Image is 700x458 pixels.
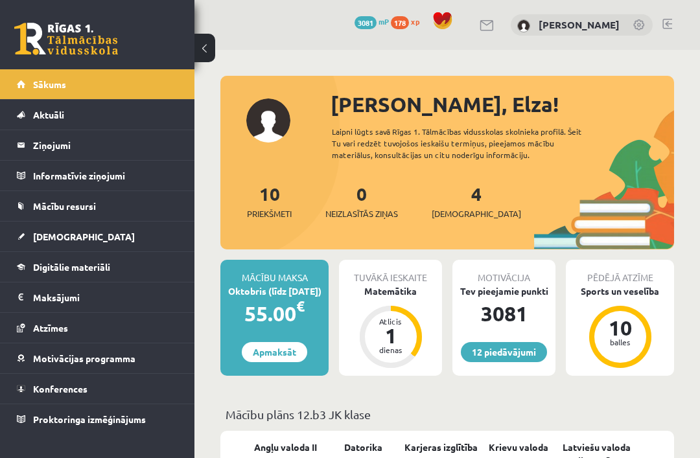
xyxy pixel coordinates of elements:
div: Oktobris (līdz [DATE]) [220,284,329,298]
a: Krievu valoda [489,441,548,454]
a: Atzīmes [17,313,178,343]
div: 3081 [452,298,555,329]
span: Mācību resursi [33,200,96,212]
a: Angļu valoda II [254,441,317,454]
span: Aktuāli [33,109,64,120]
span: € [296,297,305,315]
a: Konferences [17,374,178,404]
legend: Maksājumi [33,282,178,312]
a: Rīgas 1. Tālmācības vidusskola [14,23,118,55]
a: Datorika [344,441,382,454]
span: [DEMOGRAPHIC_DATA] [432,207,521,220]
div: [PERSON_NAME], Elza! [331,89,674,120]
div: Mācību maksa [220,260,329,284]
span: 3081 [355,16,377,29]
legend: Informatīvie ziņojumi [33,161,178,190]
div: 55.00 [220,298,329,329]
span: 178 [391,16,409,29]
a: Motivācijas programma [17,343,178,373]
div: Tuvākā ieskaite [339,260,442,284]
a: Sports un veselība 10 balles [566,284,674,370]
a: Informatīvie ziņojumi [17,161,178,190]
div: 1 [371,325,410,346]
a: Aktuāli [17,100,178,130]
span: Proktoringa izmēģinājums [33,413,146,425]
a: Karjeras izglītība [404,441,478,454]
a: 178 xp [391,16,426,27]
div: dienas [371,346,410,354]
a: [PERSON_NAME] [539,18,620,31]
a: Apmaksāt [242,342,307,362]
div: Sports un veselība [566,284,674,298]
span: Motivācijas programma [33,352,135,364]
div: Atlicis [371,317,410,325]
div: Pēdējā atzīme [566,260,674,284]
div: 10 [601,317,640,338]
a: [DEMOGRAPHIC_DATA] [17,222,178,251]
div: balles [601,338,640,346]
a: Matemātika Atlicis 1 dienas [339,284,442,370]
a: 12 piedāvājumi [461,342,547,362]
a: Sākums [17,69,178,99]
a: Ziņojumi [17,130,178,160]
span: Sākums [33,78,66,90]
a: 3081 mP [355,16,389,27]
a: 10Priekšmeti [247,182,292,220]
a: 0Neizlasītās ziņas [325,182,398,220]
div: Matemātika [339,284,442,298]
a: Digitālie materiāli [17,252,178,282]
span: xp [411,16,419,27]
div: Motivācija [452,260,555,284]
span: Atzīmes [33,322,68,334]
a: Mācību resursi [17,191,178,221]
span: Priekšmeti [247,207,292,220]
div: Tev pieejamie punkti [452,284,555,298]
span: Neizlasītās ziņas [325,207,398,220]
span: Konferences [33,383,87,395]
span: [DEMOGRAPHIC_DATA] [33,231,135,242]
a: Proktoringa izmēģinājums [17,404,178,434]
p: Mācību plāns 12.b3 JK klase [226,406,669,423]
img: Elza Petrova [517,19,530,32]
div: Laipni lūgts savā Rīgas 1. Tālmācības vidusskolas skolnieka profilā. Šeit Tu vari redzēt tuvojošo... [332,126,604,161]
span: Digitālie materiāli [33,261,110,273]
span: mP [379,16,389,27]
a: 4[DEMOGRAPHIC_DATA] [432,182,521,220]
a: Maksājumi [17,282,178,312]
legend: Ziņojumi [33,130,178,160]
